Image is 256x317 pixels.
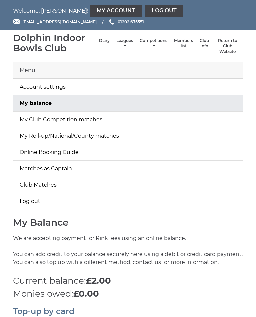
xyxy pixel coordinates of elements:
a: Log out [13,193,243,209]
div: Menu [13,62,243,79]
h1: My Balance [13,217,243,228]
a: Email [EMAIL_ADDRESS][DOMAIN_NAME] [13,19,97,25]
a: My Club Competition matches [13,112,243,128]
nav: Welcome, [PERSON_NAME]! [13,5,243,17]
a: Account settings [13,79,243,95]
a: Diary [99,38,110,44]
h2: Top-up by card [13,307,243,316]
p: Current balance: [13,274,243,287]
a: Phone us 01202 675551 [108,19,144,25]
strong: £2.00 [86,275,111,286]
a: Log out [145,5,183,17]
strong: £0.00 [73,288,99,299]
p: Monies owed: [13,287,243,300]
a: My Roll-up/National/County matches [13,128,243,144]
a: Competitions [140,38,167,49]
span: [EMAIL_ADDRESS][DOMAIN_NAME] [22,19,97,24]
a: Club Matches [13,177,243,193]
a: Matches as Captain [13,161,243,177]
a: Return to Club Website [216,38,240,55]
a: My balance [13,95,243,111]
img: Email [13,19,20,24]
a: Leagues [116,38,133,49]
a: My Account [90,5,142,17]
a: Members list [174,38,193,49]
div: Dolphin Indoor Bowls Club [13,33,96,53]
p: We are accepting payment for Rink fees using an online balance. You can add credit to your balanc... [13,234,243,274]
img: Phone us [109,19,114,25]
span: 01202 675551 [118,19,144,24]
a: Club Info [200,38,209,49]
a: Online Booking Guide [13,144,243,160]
